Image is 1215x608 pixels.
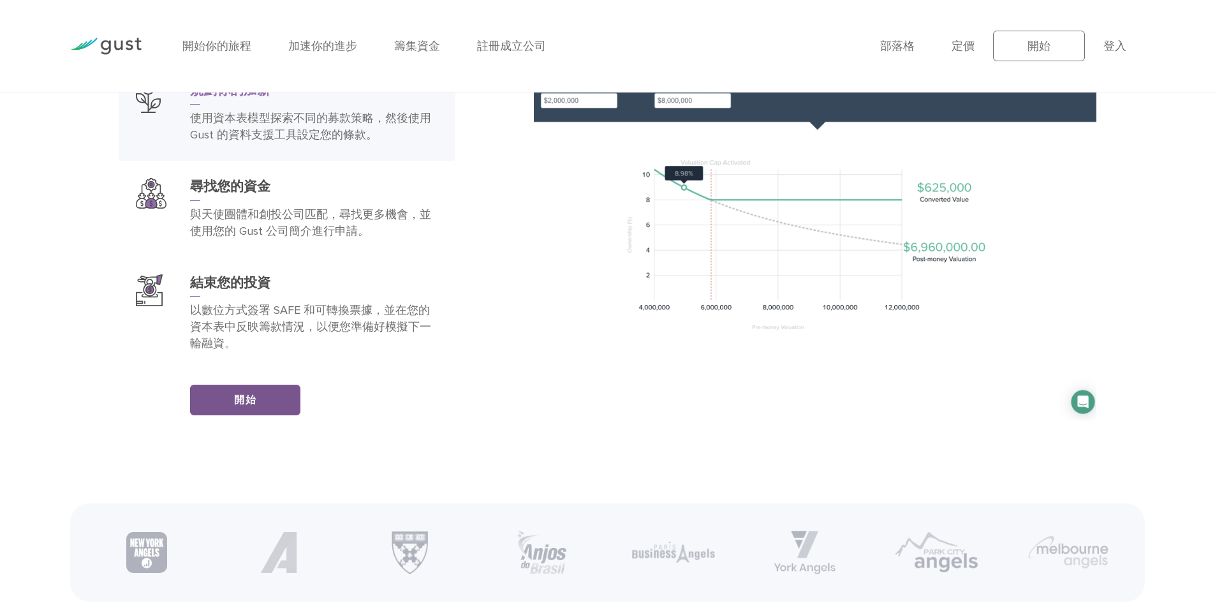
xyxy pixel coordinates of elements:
font: 與天使團體和創投公司匹配，尋找更多機會，並使用您的 Gust 公司簡介進行申請。 [190,208,431,238]
a: 結束您的投資結束您的投資以數位方式簽署 SAFE 和可轉換票據，並在您的資本表中反映籌款情況，以便您準備好模擬下一輪融資。 [119,257,455,370]
font: 尋找您的資金 [190,179,270,195]
a: 加速你的進步 [288,40,357,53]
font: 以數位方式簽署 SAFE 和可轉換票據，並在您的資本表中反映籌款情況，以便您準備好模擬下一輪融資。 [190,304,431,350]
img: 巴黎商業天使 [632,542,715,562]
img: 約克天使隊 [774,531,836,574]
a: 開始你的旅程 [182,40,251,53]
img: 哈佛商學院 [388,531,432,574]
a: 規劃你的加薪規劃你的加薪使用資本表模型探索不同的募款策略，然後使用 Gust 的資料支援工具設定您的條款。 [119,64,455,161]
img: 帕克城天使隊 [895,531,978,574]
a: 籌集資金 [394,40,440,53]
a: 開始 [993,31,1085,61]
font: 結束您的投資 [190,275,270,291]
font: 開始 [1027,40,1050,53]
img: 陣風標誌 [70,38,142,55]
img: 安若斯巴西 [516,531,567,574]
a: 註冊成立公司 [477,40,546,53]
a: 登入 [1103,40,1126,53]
img: 規劃你的加薪 [136,82,160,113]
a: 定價 [952,40,975,53]
a: 部落格 [880,40,915,53]
img: 結束您的投資 [136,274,162,306]
img: 紐約天使隊 [126,532,167,573]
a: 開始 [190,385,300,415]
img: 墨爾本天使隊 [1027,534,1110,570]
font: 使用資本表模型探索不同的募款策略，然後使用 Gust 的資料支援工具設定您的條款。 [190,112,431,142]
font: 開始 [234,394,256,406]
a: 尋找您的資金尋找您的資金與天使團體和創投公司匹配，尋找更多機會，並使用您的 Gust 公司簡介進行申請。 [119,161,455,257]
img: 夥伴 [258,532,298,573]
img: 尋找您的資金 [136,178,166,209]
